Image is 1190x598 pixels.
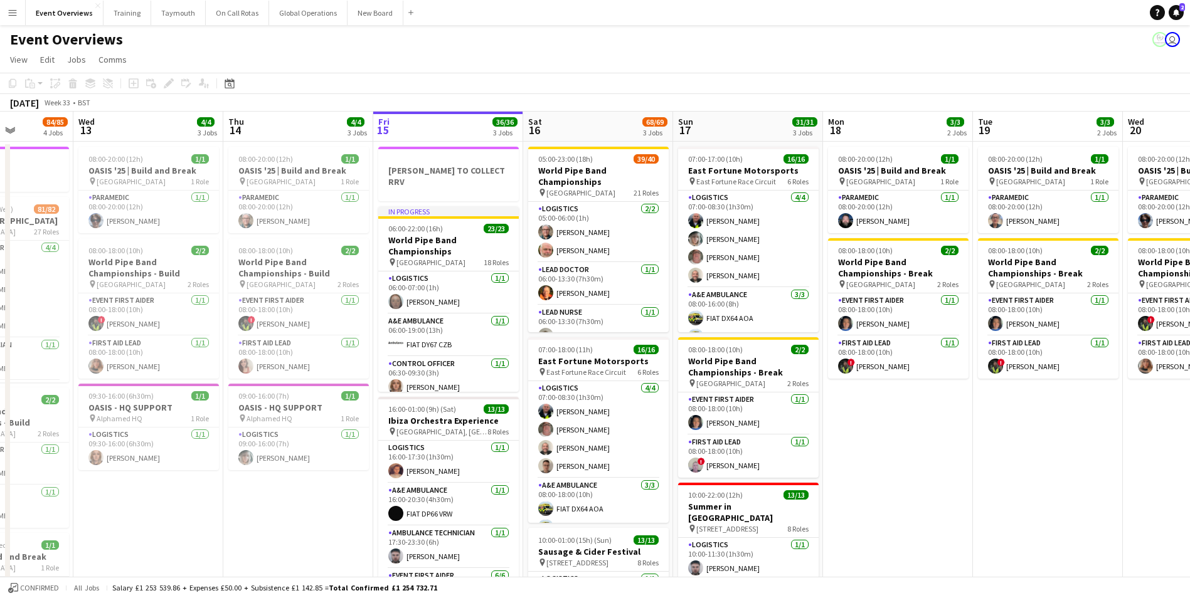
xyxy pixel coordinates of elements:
[538,345,593,354] span: 07:00-18:00 (11h)
[637,558,659,567] span: 8 Roles
[43,128,67,137] div: 4 Jobs
[97,177,166,186] span: [GEOGRAPHIC_DATA]
[784,154,809,164] span: 16/16
[846,280,915,289] span: [GEOGRAPHIC_DATA]
[78,384,219,470] app-job-card: 09:30-16:00 (6h30m)1/1OASIS - HQ SUPPORT Alphamed HQ1 RoleLogistics1/109:30-16:00 (6h30m)[PERSON_...
[41,98,73,107] span: Week 33
[97,414,142,423] span: Alphamed HQ
[1169,5,1184,20] a: 2
[1179,3,1185,11] span: 2
[378,357,519,399] app-card-role: Control Officer1/106:30-09:30 (3h)[PERSON_NAME]
[978,191,1118,233] app-card-role: Paramedic1/108:00-20:00 (12h)[PERSON_NAME]
[378,206,519,392] div: In progress06:00-22:00 (16h)23/23World Pipe Band Championships [GEOGRAPHIC_DATA]18 RolesLogistics...
[678,355,819,378] h3: World Pipe Band Championships - Break
[698,458,705,465] span: !
[988,154,1043,164] span: 08:00-20:00 (12h)
[828,147,969,233] app-job-card: 08:00-20:00 (12h)1/1OASIS '25 | Build and Break [GEOGRAPHIC_DATA]1 RoleParamedic1/108:00-20:00 (1...
[78,98,90,107] div: BST
[978,336,1118,379] app-card-role: First Aid Lead1/108:00-18:00 (10h)![PERSON_NAME]
[78,256,219,279] h3: World Pipe Band Championships - Build
[93,51,132,68] a: Comms
[947,117,964,127] span: 3/3
[78,293,219,336] app-card-role: Event First Aider1/108:00-18:00 (10h)![PERSON_NAME]
[643,128,667,137] div: 3 Jobs
[696,177,776,186] span: East Fortune Race Circuit
[528,305,669,348] app-card-role: Lead Nurse1/106:00-13:30 (7h30m)[PERSON_NAME]
[828,336,969,379] app-card-role: First Aid Lead1/108:00-18:00 (10h)![PERSON_NAME]
[5,51,33,68] a: View
[378,147,519,201] app-job-card: [PERSON_NAME] TO COLLECT RRV
[396,258,465,267] span: [GEOGRAPHIC_DATA]
[978,165,1118,176] h3: OASIS '25 | Build and Break
[378,415,519,426] h3: Ibiza Orchestra Experience
[546,367,626,377] span: East Fortune Race Circuit
[996,177,1065,186] span: [GEOGRAPHIC_DATA]
[996,280,1065,289] span: [GEOGRAPHIC_DATA]
[826,123,844,137] span: 18
[198,128,217,137] div: 3 Jobs
[1097,117,1114,127] span: 3/3
[238,391,289,401] span: 09:00-16:00 (7h)
[1152,32,1167,47] app-user-avatar: Operations Manager
[341,414,359,423] span: 1 Role
[97,280,166,289] span: [GEOGRAPHIC_DATA]
[378,441,519,483] app-card-role: Logistics1/116:00-17:30 (1h30m)[PERSON_NAME]
[238,154,293,164] span: 08:00-20:00 (12h)
[378,165,519,187] h3: [PERSON_NAME] TO COLLECT RRV
[348,1,403,25] button: New Board
[228,116,244,127] span: Thu
[997,359,1005,366] span: !
[228,238,369,379] app-job-card: 08:00-18:00 (10h)2/2World Pipe Band Championships - Build [GEOGRAPHIC_DATA]2 RolesEvent First Aid...
[678,392,819,435] app-card-role: Event First Aider1/108:00-18:00 (10h)[PERSON_NAME]
[484,258,509,267] span: 18 Roles
[1126,123,1144,137] span: 20
[98,316,105,323] span: !
[976,123,992,137] span: 19
[793,128,817,137] div: 3 Jobs
[378,271,519,314] app-card-role: Logistics1/106:00-07:00 (1h)[PERSON_NAME]
[538,535,612,545] span: 10:00-01:00 (15h) (Sun)
[197,117,215,127] span: 4/4
[206,1,269,25] button: On Call Rotas
[378,206,519,216] div: In progress
[678,538,819,580] app-card-role: Logistics1/110:00-11:30 (1h30m)[PERSON_NAME]
[978,293,1118,336] app-card-role: Event First Aider1/108:00-18:00 (10h)[PERSON_NAME]
[1091,154,1108,164] span: 1/1
[492,117,518,127] span: 36/36
[378,314,519,357] app-card-role: A&E Ambulance1/106:00-19:00 (13h)FIAT DY67 CZB
[191,154,209,164] span: 1/1
[78,191,219,233] app-card-role: Paramedic1/108:00-20:00 (12h)[PERSON_NAME]
[637,367,659,377] span: 6 Roles
[151,1,206,25] button: Taymouth
[228,336,369,379] app-card-role: First Aid Lead1/108:00-18:00 (10h)[PERSON_NAME]
[528,381,669,478] app-card-role: Logistics4/407:00-08:30 (1h30m)[PERSON_NAME][PERSON_NAME][PERSON_NAME][PERSON_NAME]
[78,165,219,176] h3: OASIS '25 | Build and Break
[528,116,542,127] span: Sat
[642,117,667,127] span: 68/69
[978,116,992,127] span: Tue
[247,177,316,186] span: [GEOGRAPHIC_DATA]
[347,117,364,127] span: 4/4
[228,293,369,336] app-card-role: Event First Aider1/108:00-18:00 (10h)![PERSON_NAME]
[378,483,519,526] app-card-role: A&E Ambulance1/116:00-20:30 (4h30m)FIAT DP66 VRW
[41,395,59,404] span: 2/2
[978,147,1118,233] div: 08:00-20:00 (12h)1/1OASIS '25 | Build and Break [GEOGRAPHIC_DATA]1 RoleParamedic1/108:00-20:00 (1...
[78,116,95,127] span: Wed
[528,202,669,263] app-card-role: Logistics2/205:00-06:00 (1h)[PERSON_NAME][PERSON_NAME]
[1097,128,1117,137] div: 2 Jobs
[787,177,809,186] span: 6 Roles
[191,177,209,186] span: 1 Role
[98,54,127,65] span: Comms
[546,558,608,567] span: [STREET_ADDRESS]
[228,384,369,470] app-job-card: 09:00-16:00 (7h)1/1OASIS - HQ SUPPORT Alphamed HQ1 RoleLogistics1/109:00-16:00 (7h)[PERSON_NAME]
[1147,316,1155,323] span: !
[1090,177,1108,186] span: 1 Role
[41,563,59,572] span: 1 Role
[634,535,659,545] span: 13/13
[528,165,669,187] h3: World Pipe Band Championships
[538,154,593,164] span: 05:00-23:00 (18h)
[678,191,819,288] app-card-role: Logistics4/407:00-08:30 (1h30m)[PERSON_NAME][PERSON_NAME][PERSON_NAME][PERSON_NAME]
[528,263,669,305] app-card-role: Lead Doctor1/106:00-13:30 (7h30m)[PERSON_NAME]
[787,379,809,388] span: 2 Roles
